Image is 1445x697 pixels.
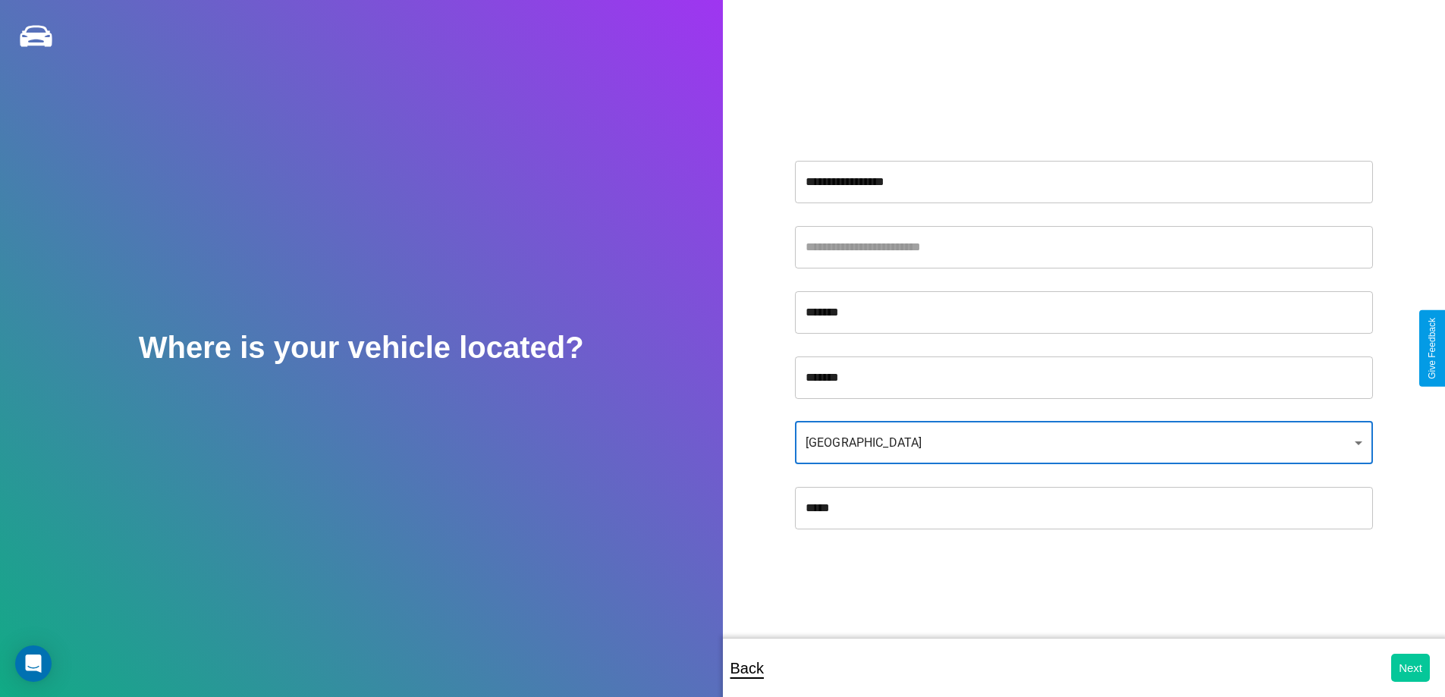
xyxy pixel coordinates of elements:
h2: Where is your vehicle located? [139,331,584,365]
p: Back [730,655,764,682]
div: Open Intercom Messenger [15,645,52,682]
div: Give Feedback [1427,318,1437,379]
div: [GEOGRAPHIC_DATA] [795,422,1373,464]
button: Next [1391,654,1430,682]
